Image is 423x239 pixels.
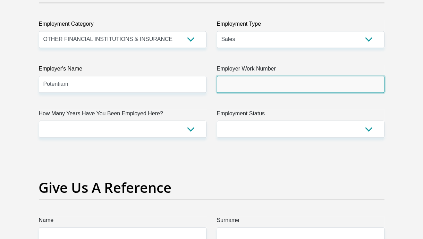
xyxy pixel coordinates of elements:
input: Employer Work Number [217,76,384,93]
label: How Many Years Have You Been Employed Here? [39,109,206,121]
label: Employment Type [217,20,384,31]
label: Surname [217,216,384,227]
input: Employer's Name [39,76,206,93]
label: Employer Work Number [217,65,384,76]
label: Name [39,216,206,227]
label: Employment Status [217,109,384,121]
label: Employer's Name [39,65,206,76]
label: Employment Category [39,20,206,31]
h2: Give Us A Reference [39,179,384,196]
